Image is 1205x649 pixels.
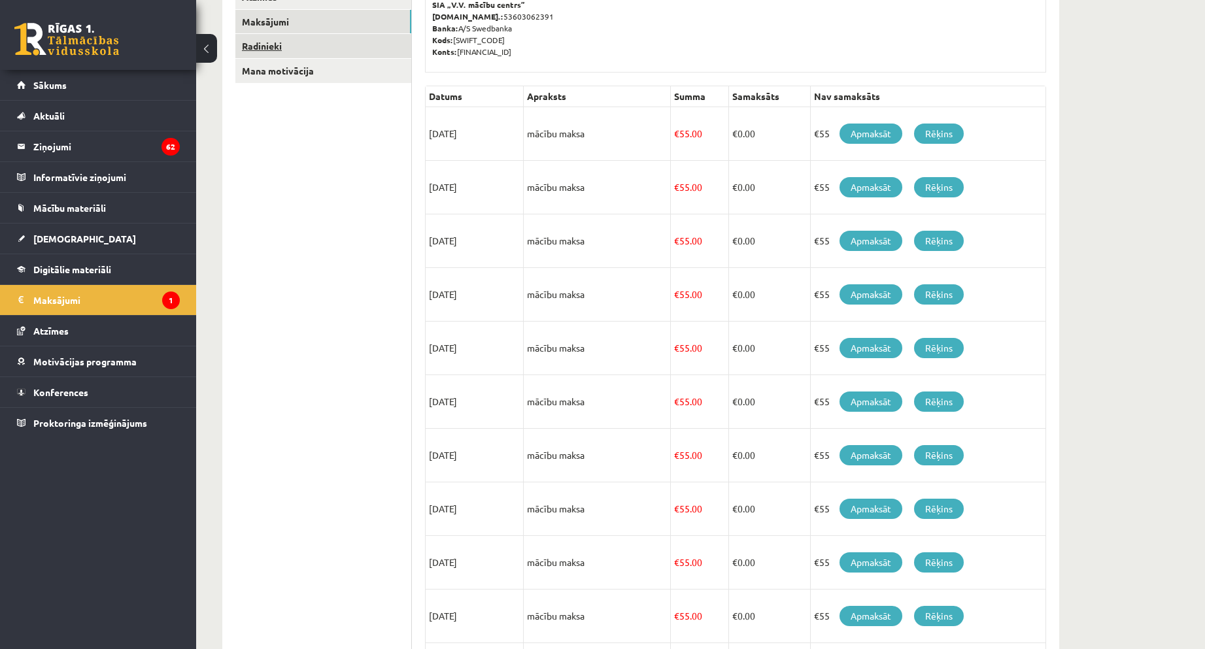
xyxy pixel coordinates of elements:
[914,231,964,251] a: Rēķins
[674,288,679,300] span: €
[432,23,458,33] b: Banka:
[432,35,453,45] b: Kods:
[524,482,671,536] td: mācību maksa
[671,536,729,590] td: 55.00
[33,386,88,398] span: Konferences
[914,606,964,626] a: Rēķins
[426,161,524,214] td: [DATE]
[728,482,810,536] td: 0.00
[810,536,1045,590] td: €55
[671,482,729,536] td: 55.00
[840,338,902,358] a: Apmaksāt
[728,86,810,107] th: Samaksāts
[732,395,738,407] span: €
[914,499,964,519] a: Rēķins
[426,375,524,429] td: [DATE]
[524,107,671,161] td: mācību maksa
[674,503,679,514] span: €
[235,59,411,83] a: Mana motivācija
[524,322,671,375] td: mācību maksa
[728,429,810,482] td: 0.00
[671,107,729,161] td: 55.00
[671,322,729,375] td: 55.00
[33,285,180,315] legend: Maksājumi
[840,231,902,251] a: Apmaksāt
[524,86,671,107] th: Apraksts
[728,214,810,268] td: 0.00
[728,322,810,375] td: 0.00
[33,263,111,275] span: Digitālie materiāli
[671,375,729,429] td: 55.00
[732,235,738,246] span: €
[914,177,964,197] a: Rēķins
[914,552,964,573] a: Rēķins
[235,10,411,34] a: Maksājumi
[33,202,106,214] span: Mācību materiāli
[671,161,729,214] td: 55.00
[17,162,180,192] a: Informatīvie ziņojumi
[810,482,1045,536] td: €55
[33,356,137,367] span: Motivācijas programma
[432,46,457,57] b: Konts:
[426,322,524,375] td: [DATE]
[840,499,902,519] a: Apmaksāt
[732,342,738,354] span: €
[17,131,180,161] a: Ziņojumi62
[674,449,679,461] span: €
[840,284,902,305] a: Apmaksāt
[426,536,524,590] td: [DATE]
[33,162,180,192] legend: Informatīvie ziņojumi
[235,34,411,58] a: Radinieki
[671,590,729,643] td: 55.00
[674,556,679,568] span: €
[162,291,180,309] i: 1
[524,161,671,214] td: mācību maksa
[426,86,524,107] th: Datums
[432,11,503,22] b: [DOMAIN_NAME].:
[810,375,1045,429] td: €55
[671,429,729,482] td: 55.00
[732,181,738,193] span: €
[914,391,964,412] a: Rēķins
[426,268,524,322] td: [DATE]
[728,268,810,322] td: 0.00
[674,610,679,622] span: €
[524,590,671,643] td: mācību maksa
[671,214,729,268] td: 55.00
[810,214,1045,268] td: €55
[674,342,679,354] span: €
[840,124,902,144] a: Apmaksāt
[524,536,671,590] td: mācību maksa
[671,86,729,107] th: Summa
[674,181,679,193] span: €
[426,107,524,161] td: [DATE]
[840,445,902,465] a: Apmaksāt
[732,288,738,300] span: €
[524,375,671,429] td: mācību maksa
[914,338,964,358] a: Rēķins
[810,322,1045,375] td: €55
[426,482,524,536] td: [DATE]
[33,233,136,244] span: [DEMOGRAPHIC_DATA]
[728,375,810,429] td: 0.00
[840,606,902,626] a: Apmaksāt
[732,556,738,568] span: €
[732,449,738,461] span: €
[17,408,180,438] a: Proktoringa izmēģinājums
[33,79,67,91] span: Sākums
[914,445,964,465] a: Rēķins
[17,254,180,284] a: Digitālie materiāli
[426,590,524,643] td: [DATE]
[33,325,69,337] span: Atzīmes
[810,268,1045,322] td: €55
[14,23,119,56] a: Rīgas 1. Tālmācības vidusskola
[732,610,738,622] span: €
[732,127,738,139] span: €
[810,86,1045,107] th: Nav samaksāts
[810,107,1045,161] td: €55
[810,590,1045,643] td: €55
[810,429,1045,482] td: €55
[840,177,902,197] a: Apmaksāt
[914,284,964,305] a: Rēķins
[17,377,180,407] a: Konferences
